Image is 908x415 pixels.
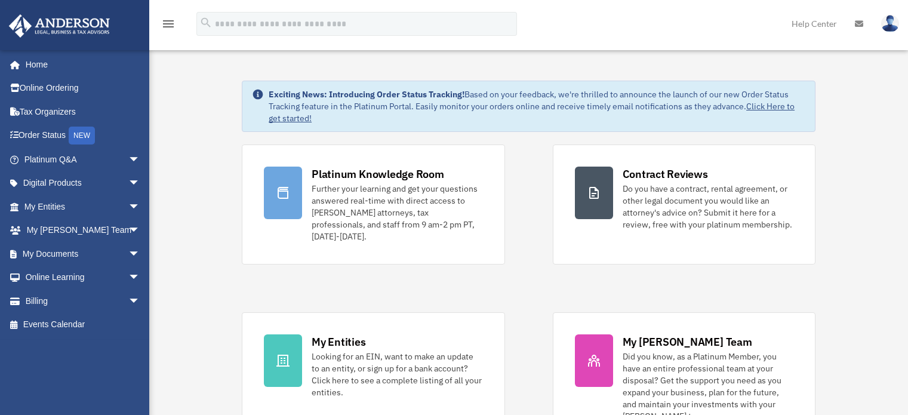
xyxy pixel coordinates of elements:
[312,183,482,242] div: Further your learning and get your questions answered real-time with direct access to [PERSON_NAM...
[553,145,815,265] a: Contract Reviews Do you have a contract, rental agreement, or other legal document you would like...
[312,167,444,182] div: Platinum Knowledge Room
[199,16,213,29] i: search
[8,266,158,290] a: Online Learningarrow_drop_down
[312,334,365,349] div: My Entities
[269,88,805,124] div: Based on your feedback, we're thrilled to announce the launch of our new Order Status Tracking fe...
[269,101,795,124] a: Click Here to get started!
[128,242,152,266] span: arrow_drop_down
[623,183,793,230] div: Do you have a contract, rental agreement, or other legal document you would like an attorney's ad...
[623,334,752,349] div: My [PERSON_NAME] Team
[8,313,158,337] a: Events Calendar
[881,15,899,32] img: User Pic
[8,76,158,100] a: Online Ordering
[623,167,708,182] div: Contract Reviews
[8,219,158,242] a: My [PERSON_NAME] Teamarrow_drop_down
[161,17,176,31] i: menu
[8,147,158,171] a: Platinum Q&Aarrow_drop_down
[128,266,152,290] span: arrow_drop_down
[8,289,158,313] a: Billingarrow_drop_down
[8,171,158,195] a: Digital Productsarrow_drop_down
[128,171,152,196] span: arrow_drop_down
[8,195,158,219] a: My Entitiesarrow_drop_down
[161,21,176,31] a: menu
[8,124,158,148] a: Order StatusNEW
[5,14,113,38] img: Anderson Advisors Platinum Portal
[128,289,152,313] span: arrow_drop_down
[312,351,482,398] div: Looking for an EIN, want to make an update to an entity, or sign up for a bank account? Click her...
[242,145,504,265] a: Platinum Knowledge Room Further your learning and get your questions answered real-time with dire...
[269,89,464,100] strong: Exciting News: Introducing Order Status Tracking!
[8,242,158,266] a: My Documentsarrow_drop_down
[128,195,152,219] span: arrow_drop_down
[128,147,152,172] span: arrow_drop_down
[8,53,152,76] a: Home
[8,100,158,124] a: Tax Organizers
[69,127,95,145] div: NEW
[128,219,152,243] span: arrow_drop_down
